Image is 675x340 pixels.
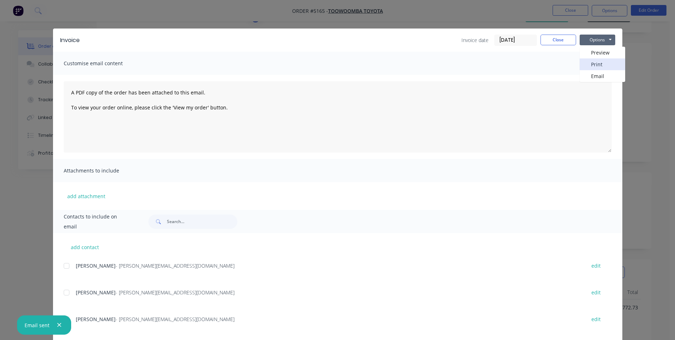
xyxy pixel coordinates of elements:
button: Preview [580,47,625,58]
span: [PERSON_NAME] [76,289,116,296]
span: Invoice date [462,36,489,44]
span: - [PERSON_NAME][EMAIL_ADDRESS][DOMAIN_NAME] [116,262,234,269]
button: Close [540,35,576,45]
button: Print [580,58,625,70]
div: Invoice [60,36,80,45]
span: - [PERSON_NAME][EMAIL_ADDRESS][DOMAIN_NAME] [116,316,234,323]
button: edit [587,261,605,271]
button: Email [580,70,625,82]
span: Attachments to include [64,166,142,176]
button: add contact [64,242,106,252]
span: [PERSON_NAME] [76,316,116,323]
span: - [PERSON_NAME][EMAIL_ADDRESS][DOMAIN_NAME] [116,289,234,296]
div: Email sent [25,321,49,329]
button: edit [587,314,605,324]
button: edit [587,288,605,297]
button: add attachment [64,191,109,201]
input: Search... [167,215,237,229]
span: Contacts to include on email [64,212,131,232]
button: Options [580,35,615,45]
textarea: A PDF copy of the order has been attached to this email. To view your order online, please click ... [64,81,612,153]
span: [PERSON_NAME] [76,262,116,269]
span: Customise email content [64,58,142,68]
